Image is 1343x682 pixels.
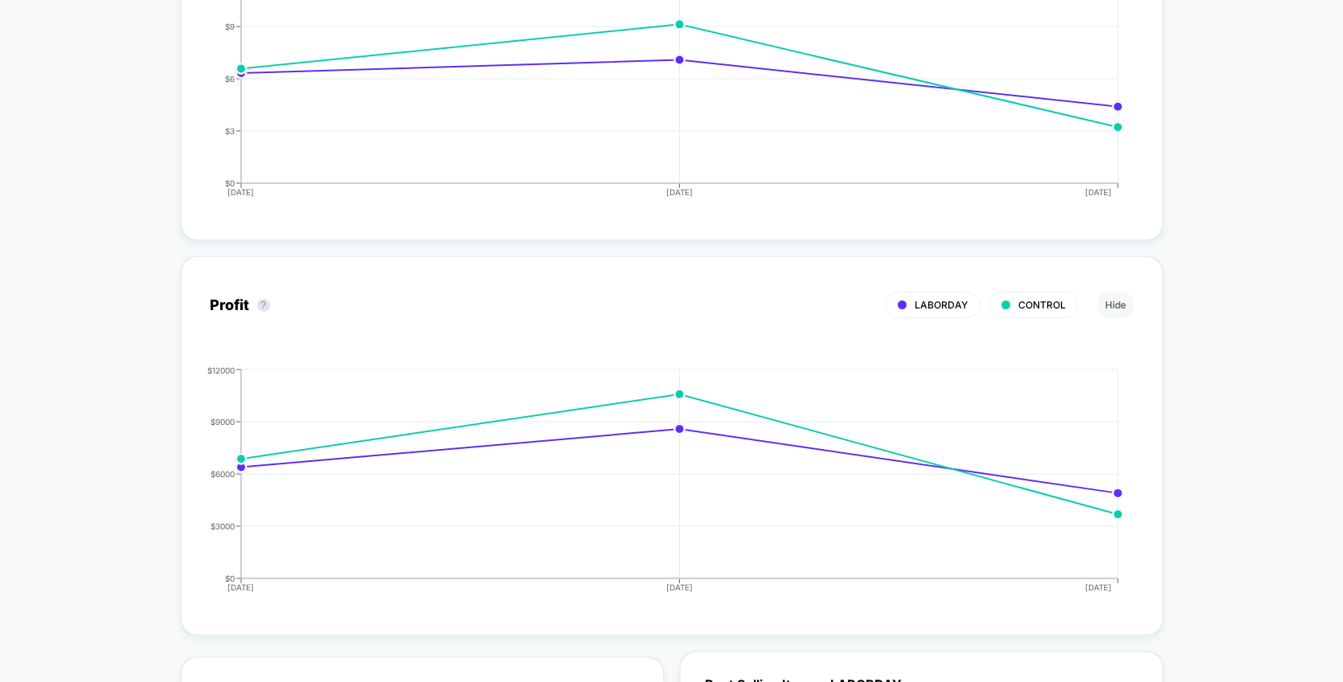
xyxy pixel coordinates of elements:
[1097,292,1134,318] button: Hide
[1018,299,1066,311] span: CONTROL
[915,299,968,311] span: LABORDAY
[666,582,693,592] tspan: [DATE]
[211,521,235,530] tspan: $3000
[228,582,255,592] tspan: [DATE]
[207,365,235,374] tspan: $12000
[257,299,270,312] button: ?
[228,187,255,197] tspan: [DATE]
[211,416,235,426] tspan: $9000
[194,366,1118,606] div: PROFIT
[211,468,235,478] tspan: $6000
[225,178,235,187] tspan: $0
[666,187,693,197] tspan: [DATE]
[1086,187,1112,197] tspan: [DATE]
[225,21,235,31] tspan: $9
[1086,582,1112,592] tspan: [DATE]
[225,573,235,582] tspan: $0
[225,73,235,83] tspan: $6
[225,125,235,135] tspan: $3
